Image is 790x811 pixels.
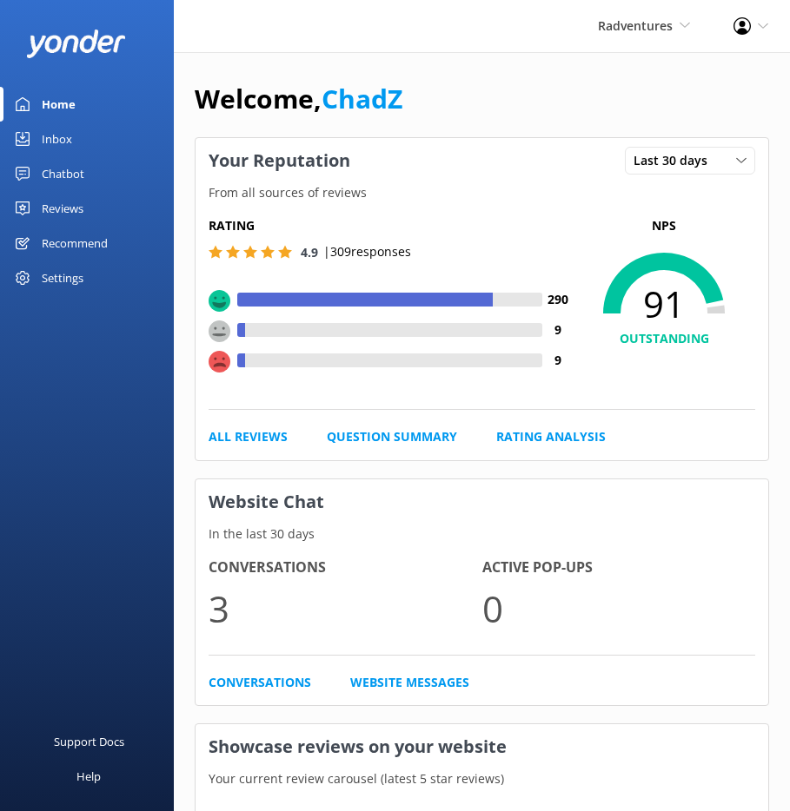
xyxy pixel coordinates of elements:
[598,17,673,34] span: Radventures
[496,427,606,446] a: Rating Analysis
[42,156,84,191] div: Chatbot
[42,87,76,122] div: Home
[209,427,288,446] a: All Reviews
[54,724,124,759] div: Support Docs
[573,329,755,348] h4: OUTSTANDING
[350,673,469,692] a: Website Messages
[542,351,573,370] h4: 9
[573,282,755,326] span: 91
[209,557,482,579] h4: Conversations
[209,579,482,637] p: 3
[482,557,756,579] h4: Active Pop-ups
[634,151,718,170] span: Last 30 days
[76,759,101,794] div: Help
[42,122,72,156] div: Inbox
[42,260,83,295] div: Settings
[196,138,363,183] h3: Your Reputation
[209,673,311,692] a: Conversations
[196,183,768,202] p: From all sources of reviews
[322,81,402,116] a: ChadZ
[482,579,756,637] p: 0
[196,479,768,524] h3: Website Chat
[327,427,457,446] a: Question Summary
[209,216,573,235] h5: Rating
[542,290,573,309] h4: 290
[26,30,126,58] img: yonder-white-logo.png
[573,216,755,235] p: NPS
[195,78,402,120] h1: Welcome,
[196,769,768,788] p: Your current review carousel (latest 5 star reviews)
[323,242,411,261] p: | 309 responses
[542,320,573,340] h4: 9
[42,191,83,226] div: Reviews
[301,244,318,260] span: 4.9
[196,724,768,769] h3: Showcase reviews on your website
[196,524,768,544] p: In the last 30 days
[42,226,108,260] div: Recommend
